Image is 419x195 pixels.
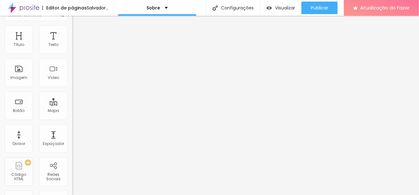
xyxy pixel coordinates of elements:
[267,5,272,11] img: view-1.svg
[46,5,87,11] font: Editor de páginas
[212,5,218,11] img: Ícone
[10,75,27,80] font: Imagem
[87,5,108,11] font: Salvador...
[72,16,419,195] iframe: Editor
[14,42,24,47] font: Título
[146,5,160,11] font: Sobre
[13,108,25,113] font: Botão
[260,2,301,14] button: Visualizar
[43,141,64,146] font: Espaçador
[301,2,338,14] button: Publicar
[221,5,254,11] font: Configurações
[48,42,58,47] font: Texto
[275,5,295,11] font: Visualizar
[48,75,59,80] font: Vídeo
[46,172,61,181] font: Redes Sociais
[360,4,410,11] font: Atualização do Fazer
[13,141,25,146] font: Divisor
[311,5,328,11] font: Publicar
[12,172,26,181] font: Código HTML
[48,108,59,113] font: Mapa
